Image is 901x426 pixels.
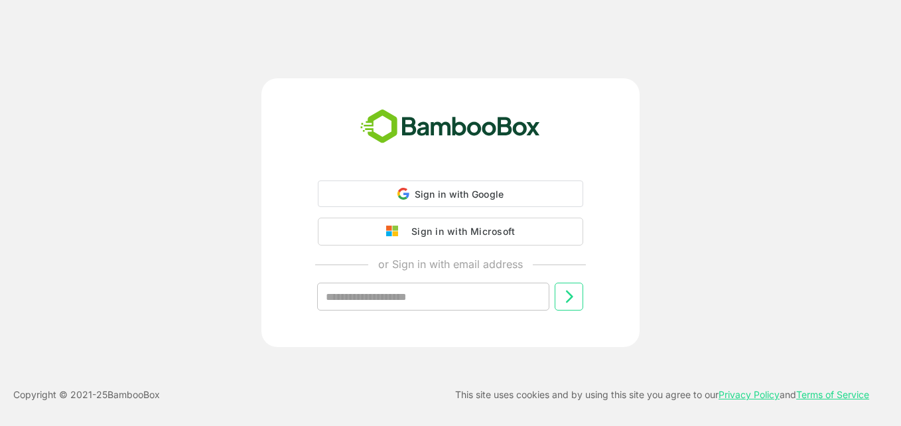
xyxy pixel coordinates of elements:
p: This site uses cookies and by using this site you agree to our and [455,387,869,403]
p: or Sign in with email address [378,256,523,272]
div: Sign in with Google [318,180,583,207]
button: Sign in with Microsoft [318,218,583,246]
a: Privacy Policy [719,389,780,400]
p: Copyright © 2021- 25 BambooBox [13,387,160,403]
span: Sign in with Google [415,188,504,200]
img: bamboobox [353,105,547,149]
img: google [386,226,405,238]
a: Terms of Service [796,389,869,400]
div: Sign in with Microsoft [405,223,515,240]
